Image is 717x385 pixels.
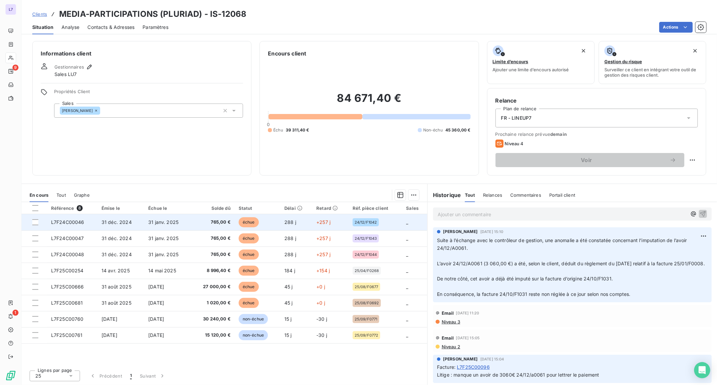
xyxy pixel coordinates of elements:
span: -30 j [316,316,327,322]
span: [DATE] 15:05 [456,336,480,340]
span: 15 j [284,316,292,322]
div: Solde dû [195,205,231,211]
button: Suivant [136,369,170,383]
span: 25/08/F0692 [355,301,379,305]
span: 24/12/F1042 [355,220,377,224]
span: L7F25C00760 [51,316,84,322]
span: 14 avr. 2025 [102,268,130,273]
span: 1 [12,310,18,316]
span: Limite d’encours [493,59,528,64]
span: 8 [77,205,83,211]
span: +257 j [316,235,330,241]
span: 1 [130,373,132,379]
span: 30 240,00 € [195,316,231,322]
span: 765,00 € [195,219,231,226]
span: Portail client [549,192,575,198]
h6: Informations client [41,49,243,57]
span: 45 j [284,284,293,290]
span: Tout [465,192,475,198]
div: Référence [51,205,93,211]
div: L7 [5,4,16,15]
span: 25/09/F0772 [355,333,379,337]
button: Précédent [85,369,126,383]
span: 31 août 2025 [102,284,131,290]
span: [PERSON_NAME] [443,229,478,235]
span: L7F25C00761 [51,332,83,338]
span: 31 janv. 2025 [148,219,178,225]
div: Retard [316,205,345,211]
span: Situation [32,24,53,31]
span: échue [239,266,259,276]
span: échue [239,249,259,260]
span: [PERSON_NAME] [62,109,93,113]
span: Commentaires [510,192,541,198]
span: 31 déc. 2024 [102,252,132,257]
div: Réf. pièce client [353,205,398,211]
span: [DATE] [102,332,117,338]
span: L7F24C00047 [51,235,84,241]
span: 25/04/F0268 [355,269,379,273]
span: 15 120,00 € [195,332,231,339]
span: 31 janv. 2025 [148,235,178,241]
h6: Historique [428,191,461,199]
span: 39 311,40 € [286,127,309,133]
div: Statut [239,205,276,211]
span: Non-échu [423,127,443,133]
span: +154 j [316,268,330,273]
button: 1 [126,369,136,383]
span: _ [406,235,408,241]
span: échue [239,282,259,292]
span: 288 j [284,219,296,225]
span: L7F25C00681 [51,300,83,306]
span: Niveau 3 [441,319,460,324]
span: Gestionnaires [54,64,84,70]
span: _ [406,268,408,273]
span: _ [406,284,408,290]
span: +257 j [316,252,330,257]
div: Délai [284,205,308,211]
span: Surveiller ce client en intégrant votre outil de gestion des risques client. [604,67,701,78]
span: 9 [12,65,18,71]
span: 288 j [284,235,296,241]
img: Logo LeanPay [5,370,16,381]
span: 31 déc. 2024 [102,219,132,225]
span: 14 mai 2025 [148,268,176,273]
div: Open Intercom Messenger [694,362,710,378]
span: Relances [483,192,502,198]
span: Email [442,310,454,316]
span: 25 [35,373,41,379]
span: 8 996,40 € [195,267,231,274]
div: Échue le [148,205,187,211]
span: Paramètres [143,24,168,31]
span: 288 j [284,252,296,257]
span: 31 août 2025 [102,300,131,306]
button: Gestion du risqueSurveiller ce client en intégrant votre outil de gestion des risques client. [599,41,706,84]
span: +0 j [316,300,325,306]
span: 24/12/F1044 [355,253,377,257]
span: Sales LU7 [54,71,77,78]
div: Sales [406,205,423,211]
span: L’avoir 24/12/A0061 (3 060,00 €) a été, selon le client, déduit du règlement du [DATE] relatif à ... [437,261,705,266]
span: [PERSON_NAME] [443,356,478,362]
a: Clients [32,11,47,17]
span: [DATE] 15:10 [480,230,504,234]
span: Voir [504,157,670,163]
span: [DATE] [148,316,164,322]
span: [DATE] [148,332,164,338]
button: Actions [659,22,693,33]
span: échue [239,298,259,308]
span: L7F25C00666 [51,284,84,290]
span: Gestion du risque [604,59,642,64]
span: Propriétés Client [54,89,243,98]
span: L7F24C00046 [51,219,84,225]
span: Prochaine relance prévue [495,131,698,137]
span: échue [239,217,259,227]
span: 15 j [284,332,292,338]
span: 25/09/F0771 [355,317,377,321]
h3: MEDIA-PARTICIPATIONS (PLURIAD) - IS-12068 [59,8,246,20]
span: 25/08/F0677 [355,285,379,289]
span: Niveau 4 [505,141,524,146]
span: 1 020,00 € [195,300,231,306]
span: _ [406,252,408,257]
